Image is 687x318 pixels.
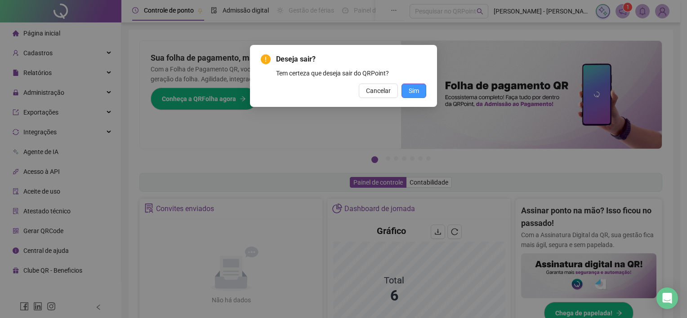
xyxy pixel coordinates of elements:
button: Cancelar [359,84,398,98]
span: exclamation-circle [261,54,271,64]
span: Deseja sair? [276,54,426,65]
span: Cancelar [366,86,391,96]
div: Open Intercom Messenger [656,287,678,309]
span: Sim [409,86,419,96]
div: Tem certeza que deseja sair do QRPoint? [276,68,426,78]
button: Sim [401,84,426,98]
